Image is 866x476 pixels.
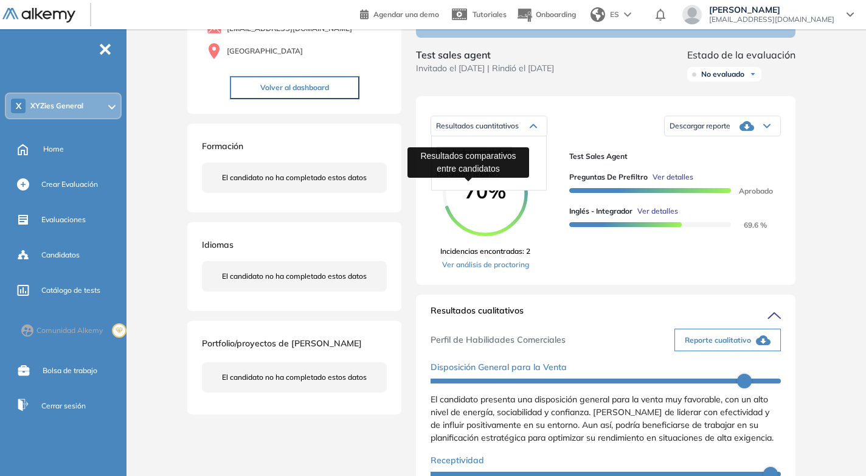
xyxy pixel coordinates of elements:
span: Test sales agent [416,47,554,62]
span: Preguntas de Prefiltro [569,172,648,183]
button: Ver detalles [632,206,678,217]
span: Test sales agent [569,151,771,162]
span: ES [610,9,619,20]
span: El candidato no ha completado estos datos [222,172,367,183]
span: Invitado el [DATE] | Rindió el [DATE] [416,62,554,75]
span: Tutoriales [473,10,507,19]
span: El candidato presenta una disposición general para la venta muy favorable, con un alto nivel de e... [431,394,774,443]
span: No evaluado [701,69,744,79]
span: Catálogo de tests [41,285,100,296]
span: Reporte cualitativo [685,335,751,346]
span: Inglés - Integrador [569,206,632,217]
span: Descargar reporte [670,121,730,131]
span: Receptividad [431,454,484,467]
span: Portfolio/proyectos de [PERSON_NAME] [202,338,362,349]
span: Formación [202,141,243,152]
span: Idiomas [202,239,234,250]
span: Disposición General para la Venta [431,361,567,374]
span: XYZies General [30,101,83,111]
span: Aprobado [729,186,773,195]
span: Bolsa de trabajo [43,365,97,376]
span: Resultados cuantitativos [436,121,519,130]
span: Candidatos [41,250,80,261]
span: Incidencias encontradas: 2 [440,246,530,257]
span: Perfil de Habilidades Comerciales [431,334,566,346]
span: 70% [443,181,528,201]
span: Evaluaciones [41,214,86,225]
span: [EMAIL_ADDRESS][DOMAIN_NAME] [709,15,834,24]
span: [PERSON_NAME] [709,5,834,15]
img: arrow [624,12,631,17]
span: Home [43,144,64,155]
button: Ver detalles [648,172,693,183]
button: Reporte cualitativo [674,329,781,351]
span: [GEOGRAPHIC_DATA] [227,46,303,57]
span: Resultados cualitativos [431,304,524,324]
span: Agendar una demo [373,10,439,19]
a: Ver análisis de proctoring [440,259,530,270]
span: 69.6 % [729,220,767,229]
span: Onboarding [536,10,576,19]
div: Resultados comparativos entre candidatos [407,147,529,178]
span: Cerrar sesión [41,401,86,411]
button: Volver al dashboard [230,76,359,99]
span: El candidato no ha completado estos datos [222,271,367,282]
span: Estado de la evaluación [687,47,795,62]
a: Agendar una demo [360,6,439,21]
span: Crear Evaluación [41,179,98,190]
span: Ver detalles [637,206,678,217]
button: Onboarding [516,2,576,28]
span: X [16,101,21,111]
img: Ícono de flecha [749,71,757,78]
span: El candidato no ha completado estos datos [222,372,367,383]
img: world [591,7,605,22]
img: Logo [2,8,75,23]
span: Ver detalles [653,172,693,183]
